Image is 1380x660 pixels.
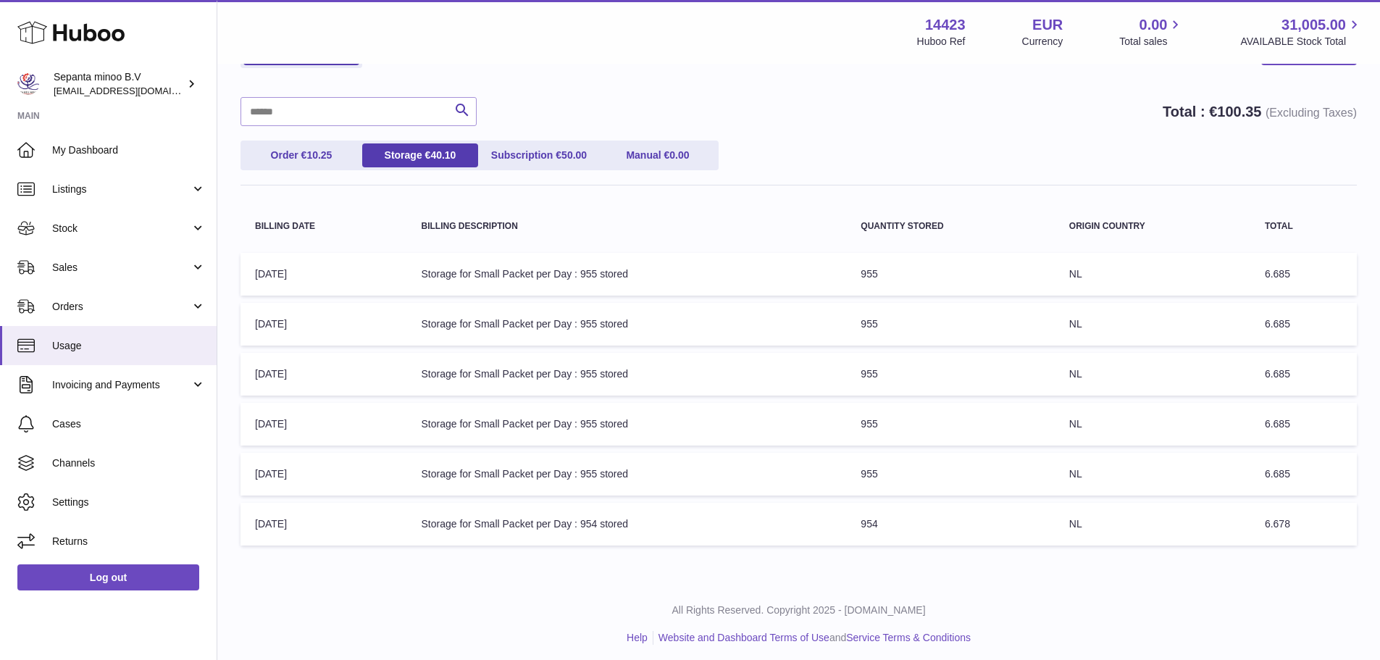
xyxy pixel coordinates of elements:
span: 6.685 [1265,368,1290,380]
span: 100.35 [1217,104,1261,120]
a: Log out [17,564,199,590]
td: NL [1055,453,1250,496]
span: 40.10 [430,149,456,161]
p: All Rights Reserved. Copyright 2025 - [DOMAIN_NAME] [229,603,1368,617]
li: and [653,631,971,645]
span: (Excluding Taxes) [1266,106,1357,119]
th: Billing Description [406,207,846,246]
span: Listings [52,183,191,196]
td: NL [1055,303,1250,346]
th: Quantity Stored [846,207,1054,246]
span: My Dashboard [52,143,206,157]
span: 31,005.00 [1281,15,1346,35]
span: Cases [52,417,206,431]
span: Invoicing and Payments [52,378,191,392]
span: Returns [52,535,206,548]
td: NL [1055,503,1250,546]
div: Huboo Ref [917,35,966,49]
div: Currency [1022,35,1063,49]
span: 0.00 [669,149,689,161]
td: 955 [846,253,1054,296]
span: Settings [52,496,206,509]
a: Subscription €50.00 [481,143,597,167]
a: Order €10.25 [243,143,359,167]
img: internalAdmin-14423@internal.huboo.com [17,73,39,95]
span: [EMAIL_ADDRESS][DOMAIN_NAME] [54,85,213,96]
th: Origin Country [1055,207,1250,246]
td: [DATE] [241,453,406,496]
td: 955 [846,303,1054,346]
td: 955 [846,353,1054,396]
td: 955 [846,403,1054,446]
td: 955 [846,453,1054,496]
span: AVAILABLE Stock Total [1240,35,1363,49]
th: Billing Date [241,207,406,246]
a: Website and Dashboard Terms of Use [658,632,829,643]
a: 0.00 Total sales [1119,15,1184,49]
span: 6.685 [1265,318,1290,330]
td: Storage for Small Packet per Day : 955 stored [406,353,846,396]
td: [DATE] [241,253,406,296]
span: 50.00 [561,149,587,161]
strong: EUR [1032,15,1063,35]
span: Orders [52,300,191,314]
td: NL [1055,353,1250,396]
td: NL [1055,253,1250,296]
a: Service Terms & Conditions [846,632,971,643]
td: NL [1055,403,1250,446]
span: 6.678 [1265,518,1290,530]
span: Total sales [1119,35,1184,49]
span: 0.00 [1139,15,1168,35]
span: Usage [52,339,206,353]
span: Sales [52,261,191,275]
th: Total [1250,207,1357,246]
td: Storage for Small Packet per Day : 954 stored [406,503,846,546]
span: 6.685 [1265,268,1290,280]
span: 10.25 [306,149,332,161]
td: [DATE] [241,403,406,446]
span: 6.685 [1265,468,1290,480]
td: Storage for Small Packet per Day : 955 stored [406,253,846,296]
strong: Total : € [1163,104,1357,120]
strong: 14423 [925,15,966,35]
td: Storage for Small Packet per Day : 955 stored [406,453,846,496]
span: Channels [52,456,206,470]
td: Storage for Small Packet per Day : 955 stored [406,303,846,346]
td: 954 [846,503,1054,546]
td: [DATE] [241,503,406,546]
td: Storage for Small Packet per Day : 955 stored [406,403,846,446]
td: [DATE] [241,353,406,396]
span: 6.685 [1265,418,1290,430]
a: Help [627,632,648,643]
a: Manual €0.00 [600,143,716,167]
a: Storage €40.10 [362,143,478,167]
span: Stock [52,222,191,235]
td: [DATE] [241,303,406,346]
a: 31,005.00 AVAILABLE Stock Total [1240,15,1363,49]
div: Sepanta minoo B.V [54,70,184,98]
